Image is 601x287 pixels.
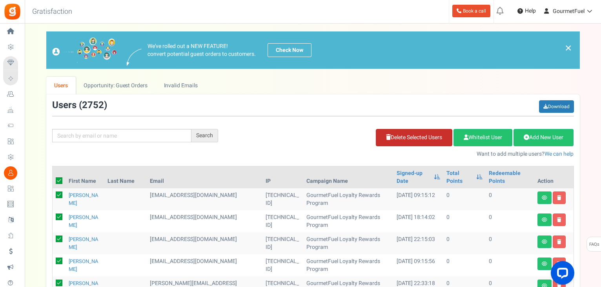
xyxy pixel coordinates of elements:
[393,188,443,210] td: [DATE] 09:15:12
[393,210,443,232] td: [DATE] 18:14:02
[46,77,76,94] a: Users
[303,166,393,188] th: Campaign Name
[104,166,147,188] th: Last Name
[69,191,98,207] a: [PERSON_NAME]
[82,98,104,112] span: 2752
[514,129,574,146] a: Add New User
[443,232,486,254] td: 0
[127,49,142,66] img: images
[52,37,117,63] img: images
[542,239,547,244] i: View details
[262,188,303,210] td: [TECHNICAL_ID]
[397,169,430,185] a: Signed-up Date
[69,235,98,251] a: [PERSON_NAME]
[191,129,218,142] div: Search
[24,4,81,20] h3: Gratisfaction
[486,188,534,210] td: 0
[453,129,512,146] a: Whitelist User
[148,42,256,58] p: We've rolled out a NEW FEATURE! convert potential guest orders to customers.
[443,188,486,210] td: 0
[262,254,303,276] td: [TECHNICAL_ID]
[486,210,534,232] td: 0
[545,150,574,158] a: We can help
[486,232,534,254] td: 0
[557,217,561,222] i: Delete user
[230,150,574,158] p: Want to add multiple users?
[303,210,393,232] td: GourmetFuel Loyalty Rewards Program
[147,254,262,276] td: [EMAIL_ADDRESS][DOMAIN_NAME]
[443,254,486,276] td: 0
[376,129,452,146] a: Delete Selected Users
[69,213,98,229] a: [PERSON_NAME]
[52,100,107,110] h3: Users ( )
[66,166,105,188] th: First Name
[523,7,536,15] span: Help
[542,217,547,222] i: View details
[589,237,599,252] span: FAQs
[303,232,393,254] td: GourmetFuel Loyalty Rewards Program
[52,129,191,142] input: Search by email or name
[262,210,303,232] td: [TECHNICAL_ID]
[557,239,561,244] i: Delete user
[76,77,155,94] a: Opportunity: Guest Orders
[393,254,443,276] td: [DATE] 09:15:56
[69,258,98,273] a: [PERSON_NAME]
[147,188,262,210] td: [EMAIL_ADDRESS][DOMAIN_NAME]
[147,232,262,254] td: [EMAIL_ADDRESS][DOMAIN_NAME]
[147,210,262,232] td: [EMAIL_ADDRESS][DOMAIN_NAME]
[303,254,393,276] td: GourmetFuel Loyalty Rewards Program
[268,43,311,57] a: Check Now
[534,166,574,188] th: Action
[393,232,443,254] td: [DATE] 22:15:03
[557,195,561,200] i: Delete user
[4,3,21,20] img: Gratisfaction
[443,210,486,232] td: 0
[539,100,574,113] a: Download
[542,195,547,200] i: View details
[452,5,490,17] a: Book a call
[489,169,531,185] a: Redeemable Points
[486,254,534,276] td: 0
[147,166,262,188] th: Email
[156,77,206,94] a: Invalid Emails
[565,43,572,53] a: ×
[514,5,539,17] a: Help
[262,232,303,254] td: [TECHNICAL_ID]
[446,169,472,185] a: Total Points
[262,166,303,188] th: IP
[553,7,585,15] span: GourmetFuel
[303,188,393,210] td: GourmetFuel Loyalty Rewards Program
[542,261,547,266] i: View details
